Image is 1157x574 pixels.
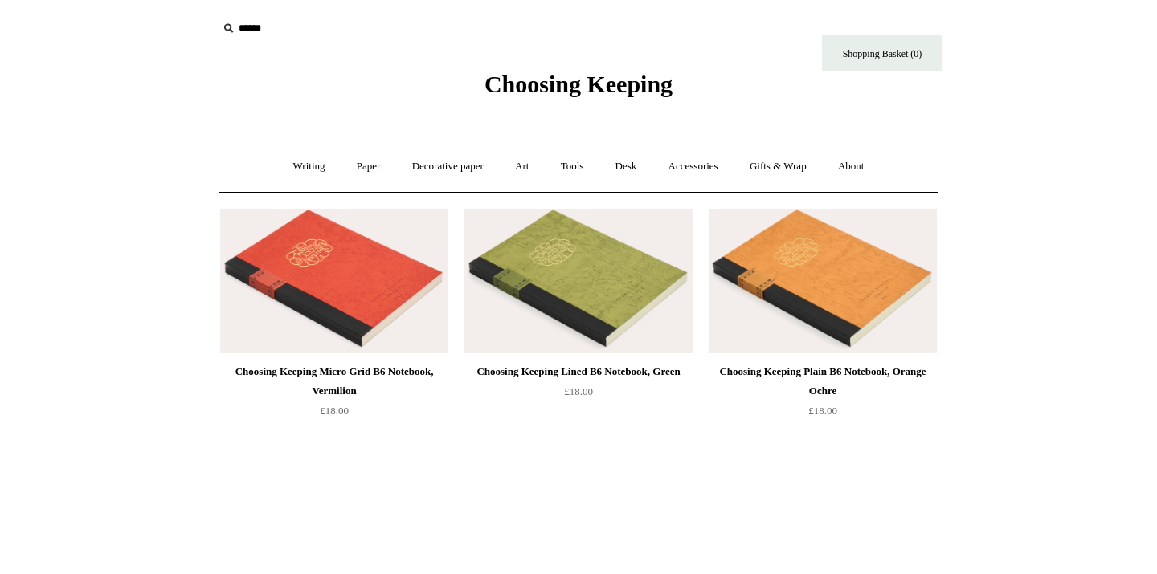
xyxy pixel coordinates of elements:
[342,145,395,188] a: Paper
[484,71,673,97] span: Choosing Keeping
[808,405,837,417] span: £18.00
[546,145,599,188] a: Tools
[709,209,937,353] a: Choosing Keeping Plain B6 Notebook, Orange Ochre Choosing Keeping Plain B6 Notebook, Orange Ochre
[220,362,448,428] a: Choosing Keeping Micro Grid B6 Notebook, Vermilion £18.00
[709,209,937,353] img: Choosing Keeping Plain B6 Notebook, Orange Ochre
[735,145,821,188] a: Gifts & Wrap
[601,145,652,188] a: Desk
[220,209,448,353] a: Choosing Keeping Micro Grid B6 Notebook, Vermilion Choosing Keeping Micro Grid B6 Notebook, Vermi...
[224,362,444,401] div: Choosing Keeping Micro Grid B6 Notebook, Vermilion
[713,362,933,401] div: Choosing Keeping Plain B6 Notebook, Orange Ochre
[220,209,448,353] img: Choosing Keeping Micro Grid B6 Notebook, Vermilion
[468,362,689,381] div: Choosing Keeping Lined B6 Notebook, Green
[320,405,349,417] span: £18.00
[709,362,937,428] a: Choosing Keeping Plain B6 Notebook, Orange Ochre £18.00
[464,209,693,353] img: Choosing Keeping Lined B6 Notebook, Green
[501,145,543,188] a: Art
[464,209,693,353] a: Choosing Keeping Lined B6 Notebook, Green Choosing Keeping Lined B6 Notebook, Green
[824,145,879,188] a: About
[654,145,733,188] a: Accessories
[398,145,498,188] a: Decorative paper
[822,35,942,71] a: Shopping Basket (0)
[484,83,673,95] a: Choosing Keeping
[464,362,693,428] a: Choosing Keeping Lined B6 Notebook, Green £18.00
[279,145,340,188] a: Writing
[564,385,593,397] span: £18.00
